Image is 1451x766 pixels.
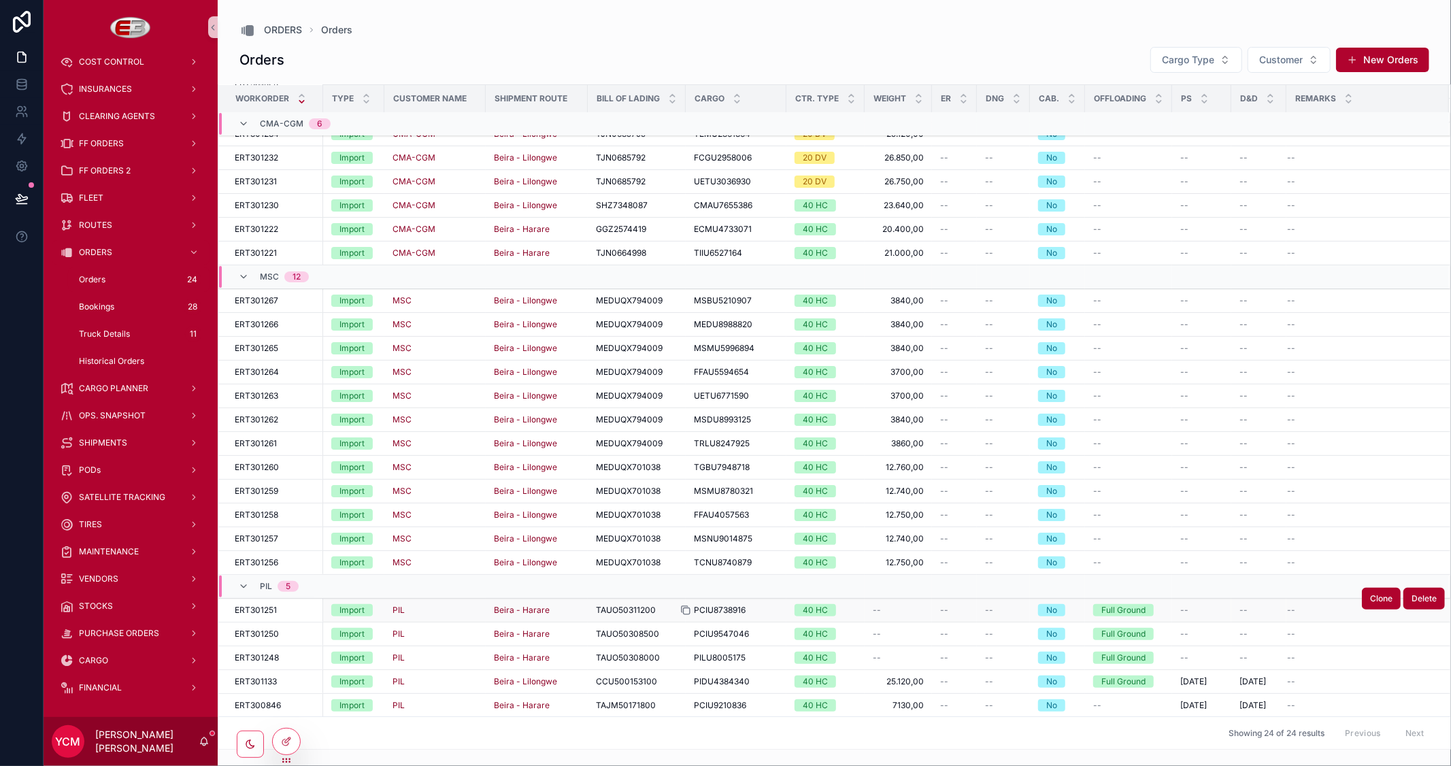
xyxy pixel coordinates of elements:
[1287,248,1433,259] a: --
[803,199,828,212] div: 40 HC
[873,319,924,330] span: 3840,00
[596,224,646,235] span: GGZ2574419
[68,322,210,346] a: Truck Details11
[393,152,435,163] span: CMA-CGM
[1093,152,1164,163] a: --
[1046,247,1057,259] div: No
[1180,295,1188,306] span: --
[393,319,478,330] a: MSC
[1093,343,1164,354] a: --
[494,176,557,187] span: Beira - Lilongwe
[985,248,1022,259] a: --
[494,319,580,330] a: Beira - Lilongwe
[1180,152,1223,163] a: --
[393,224,478,235] a: CMA-CGM
[393,295,478,306] a: MSC
[235,224,278,235] span: ERT301222
[795,342,856,354] a: 40 HC
[694,224,752,235] span: ECMU4733071
[1038,199,1077,212] a: No
[1287,224,1295,235] span: --
[940,200,948,211] span: --
[235,319,315,330] a: ERT301266
[985,319,1022,330] a: --
[803,247,828,259] div: 40 HC
[1150,47,1242,73] button: Select Button
[1046,223,1057,235] div: No
[803,295,828,307] div: 40 HC
[1239,248,1278,259] a: --
[1180,224,1223,235] a: --
[68,349,210,373] a: Historical Orders
[596,343,678,354] a: MEDUQX794009
[1239,343,1278,354] a: --
[1093,248,1101,259] span: --
[795,176,856,188] a: 20 DV
[393,224,435,235] a: CMA-CGM
[873,152,924,163] a: 26.850,00
[264,23,302,37] span: ORDERS
[596,200,648,211] span: SHZ7348087
[596,319,663,330] span: MEDUQX794009
[339,152,365,164] div: Import
[52,77,210,101] a: INSURANCES
[985,319,993,330] span: --
[1287,248,1295,259] span: --
[694,295,752,306] span: MSBU5210907
[1287,176,1433,187] a: --
[52,104,210,129] a: CLEARING AGENTS
[940,176,969,187] a: --
[79,84,132,95] span: INSURANCES
[1248,47,1331,73] button: Select Button
[1239,295,1248,306] span: --
[79,56,144,67] span: COST CONTROL
[596,295,678,306] a: MEDUQX794009
[235,200,315,211] a: ERT301230
[694,295,778,306] a: MSBU5210907
[494,152,557,163] span: Beira - Lilongwe
[235,152,278,163] span: ERT301232
[940,343,948,354] span: --
[694,248,778,259] a: TIIU6527164
[1180,248,1223,259] a: --
[1093,343,1101,354] span: --
[1180,200,1223,211] a: --
[940,319,969,330] a: --
[694,200,752,211] span: CMAU7655386
[694,176,751,187] span: UETU3036930
[331,295,376,307] a: Import
[1180,224,1188,235] span: --
[260,119,303,130] span: CMA-CGM
[79,165,131,176] span: FF ORDERS 2
[873,343,924,354] a: 3840,00
[1038,223,1077,235] a: No
[596,176,646,187] span: TJN0685792
[494,248,580,259] a: Beira - Harare
[52,213,210,237] a: ROUTES
[1239,176,1248,187] span: --
[1162,53,1214,67] span: Cargo Type
[494,224,550,235] a: Beira - Harare
[1239,152,1278,163] a: --
[873,176,924,187] a: 26.750,00
[694,152,752,163] span: FCGU2958006
[694,152,778,163] a: FCGU2958006
[339,223,365,235] div: Import
[393,248,435,259] a: CMA-CGM
[52,131,210,156] a: FF ORDERS
[494,224,580,235] a: Beira - Harare
[494,152,580,163] a: Beira - Lilongwe
[79,193,103,203] span: FLEET
[235,152,315,163] a: ERT301232
[940,152,948,163] span: --
[1180,200,1188,211] span: --
[873,248,924,259] a: 21.000,00
[331,199,376,212] a: Import
[1180,176,1223,187] a: --
[985,224,993,235] span: --
[1287,200,1295,211] span: --
[940,224,969,235] a: --
[79,138,124,149] span: FF ORDERS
